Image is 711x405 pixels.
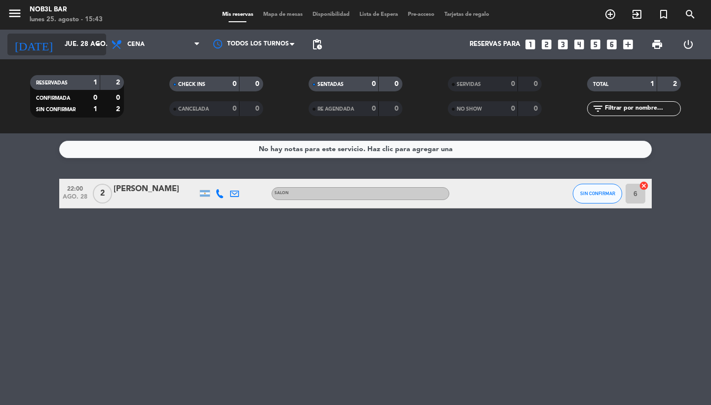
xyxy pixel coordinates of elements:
[573,38,586,51] i: looks_4
[30,15,103,25] div: lunes 25. agosto - 15:43
[589,38,602,51] i: looks_5
[317,82,344,87] span: SENTADAS
[255,81,261,87] strong: 0
[639,181,649,191] i: cancel
[116,106,122,113] strong: 2
[651,39,663,50] span: print
[672,30,704,59] div: LOG OUT
[114,183,197,196] div: [PERSON_NAME]
[93,184,112,203] span: 2
[7,34,60,55] i: [DATE]
[556,38,569,51] i: looks_3
[7,6,22,21] i: menu
[395,105,400,112] strong: 0
[93,79,97,86] strong: 1
[93,106,97,113] strong: 1
[604,103,680,114] input: Filtrar por nombre...
[30,5,103,15] div: Nob3l Bar
[372,105,376,112] strong: 0
[580,191,615,196] span: SIN CONFIRMAR
[36,96,70,101] span: CONFIRMADA
[311,39,323,50] span: pending_actions
[622,38,634,51] i: add_box
[534,105,540,112] strong: 0
[658,8,670,20] i: turned_in_not
[255,105,261,112] strong: 0
[355,12,403,17] span: Lista de Espera
[470,40,520,48] span: Reservas para
[127,41,145,48] span: Cena
[592,103,604,115] i: filter_list
[593,82,608,87] span: TOTAL
[511,105,515,112] strong: 0
[395,81,400,87] strong: 0
[233,81,237,87] strong: 0
[116,79,122,86] strong: 2
[650,81,654,87] strong: 1
[540,38,553,51] i: looks_two
[259,144,453,155] div: No hay notas para este servicio. Haz clic para agregar una
[673,81,679,87] strong: 2
[275,191,289,195] span: SALON
[317,107,354,112] span: RE AGENDADA
[178,82,205,87] span: CHECK INS
[92,39,104,50] i: arrow_drop_down
[524,38,537,51] i: looks_one
[7,6,22,24] button: menu
[217,12,258,17] span: Mis reservas
[403,12,439,17] span: Pre-acceso
[684,8,696,20] i: search
[36,81,68,85] span: RESERVADAS
[233,105,237,112] strong: 0
[372,81,376,87] strong: 0
[178,107,209,112] span: CANCELADA
[93,94,97,101] strong: 0
[605,38,618,51] i: looks_6
[36,107,76,112] span: SIN CONFIRMAR
[63,182,87,194] span: 22:00
[457,107,482,112] span: NO SHOW
[534,81,540,87] strong: 0
[457,82,481,87] span: SERVIDAS
[511,81,515,87] strong: 0
[682,39,694,50] i: power_settings_new
[258,12,308,17] span: Mapa de mesas
[631,8,643,20] i: exit_to_app
[439,12,494,17] span: Tarjetas de regalo
[308,12,355,17] span: Disponibilidad
[604,8,616,20] i: add_circle_outline
[116,94,122,101] strong: 0
[573,184,622,203] button: SIN CONFIRMAR
[63,194,87,205] span: ago. 28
